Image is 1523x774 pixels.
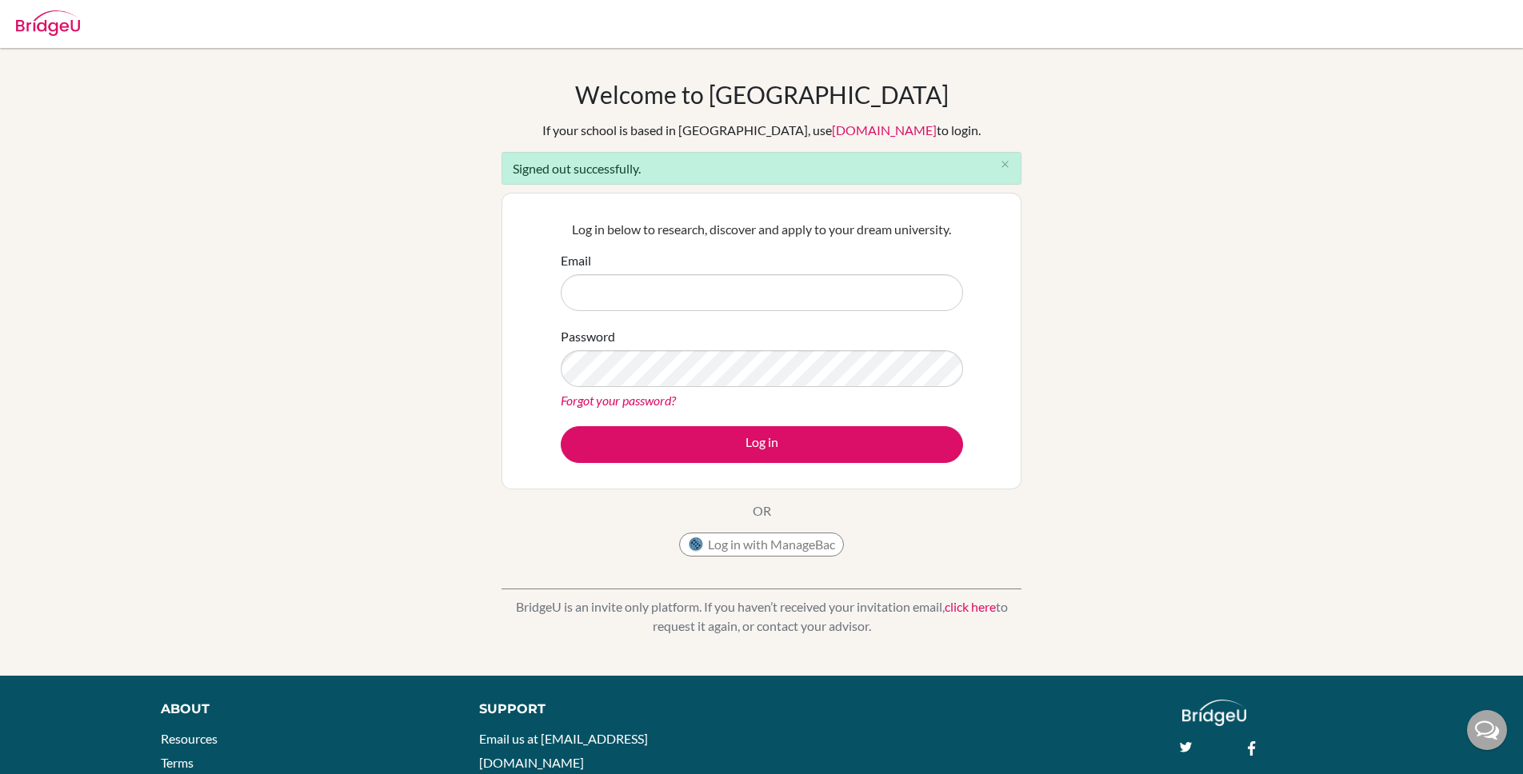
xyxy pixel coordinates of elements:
button: Close [989,153,1021,177]
div: If your school is based in [GEOGRAPHIC_DATA], use to login. [542,121,981,140]
div: About [161,700,443,719]
p: Log in below to research, discover and apply to your dream university. [561,220,963,239]
h1: Welcome to [GEOGRAPHIC_DATA] [575,80,949,109]
a: Forgot your password? [561,393,676,408]
div: Support [479,700,743,719]
a: click here [945,599,996,614]
img: logo_white@2x-f4f0deed5e89b7ecb1c2cc34c3e3d731f90f0f143d5ea2071677605dd97b5244.png [1182,700,1247,726]
img: Bridge-U [16,10,80,36]
button: Log in [561,426,963,463]
i: close [999,158,1011,170]
label: Email [561,251,591,270]
div: Signed out successfully. [502,152,1021,185]
a: Resources [161,731,218,746]
p: OR [753,501,771,521]
label: Password [561,327,615,346]
a: [DOMAIN_NAME] [832,122,937,138]
a: Email us at [EMAIL_ADDRESS][DOMAIN_NAME] [479,731,648,770]
p: BridgeU is an invite only platform. If you haven’t received your invitation email, to request it ... [502,597,1021,636]
button: Log in with ManageBac [679,533,844,557]
a: Terms [161,755,194,770]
